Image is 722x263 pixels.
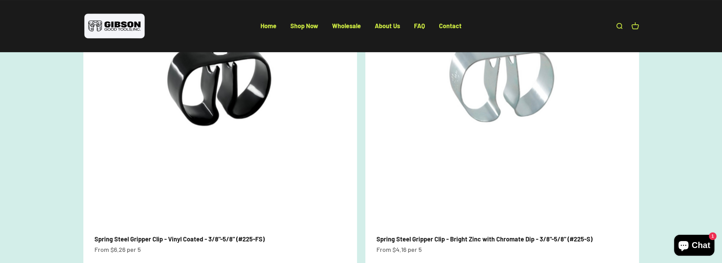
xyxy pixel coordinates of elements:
sale-price: From $4.16 per 5 [376,245,422,255]
a: Contact [439,22,462,30]
a: FAQ [414,22,425,30]
a: Home [260,22,276,30]
a: Spring Steel Gripper Clip - Bright Zinc with Chromate Dip - 3/8"-5/8" (#225-S) [376,235,592,243]
sale-price: From $6.26 per 5 [94,245,141,255]
a: Wholesale [332,22,361,30]
inbox-online-store-chat: Shopify online store chat [672,235,716,257]
a: About Us [375,22,400,30]
a: Spring Steel Gripper Clip - Vinyl Coated - 3/8"-5/8" (#225-FS) [94,235,265,243]
a: Shop Now [290,22,318,30]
